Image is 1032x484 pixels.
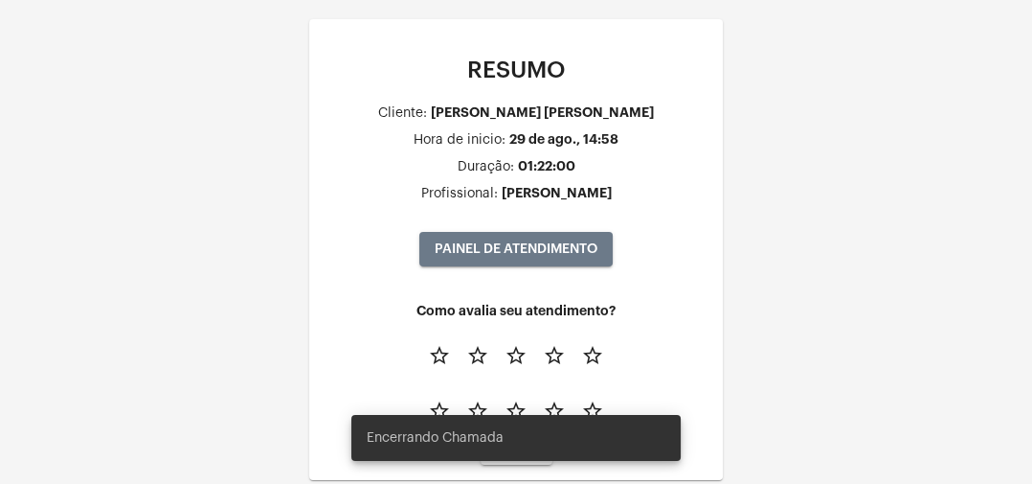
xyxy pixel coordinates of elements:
[367,428,504,448] span: Encerrando Chamada
[435,242,597,256] span: PAINEL DE ATENDIMENTO
[518,159,575,173] div: 01:22:00
[325,304,707,318] h4: Como avalia seu atendimento?
[378,106,427,121] div: Cliente:
[431,105,654,120] div: [PERSON_NAME] [PERSON_NAME]
[543,344,566,367] mat-icon: star_border
[419,232,613,266] button: PAINEL DE ATENDIMENTO
[458,160,514,174] div: Duração:
[421,187,498,201] div: Profissional:
[428,344,451,367] mat-icon: star_border
[581,344,604,367] mat-icon: star_border
[505,344,527,367] mat-icon: star_border
[502,186,612,200] div: [PERSON_NAME]
[325,58,707,82] p: RESUMO
[466,344,489,367] mat-icon: star_border
[414,133,505,148] div: Hora de inicio:
[509,132,618,147] div: 29 de ago., 14:58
